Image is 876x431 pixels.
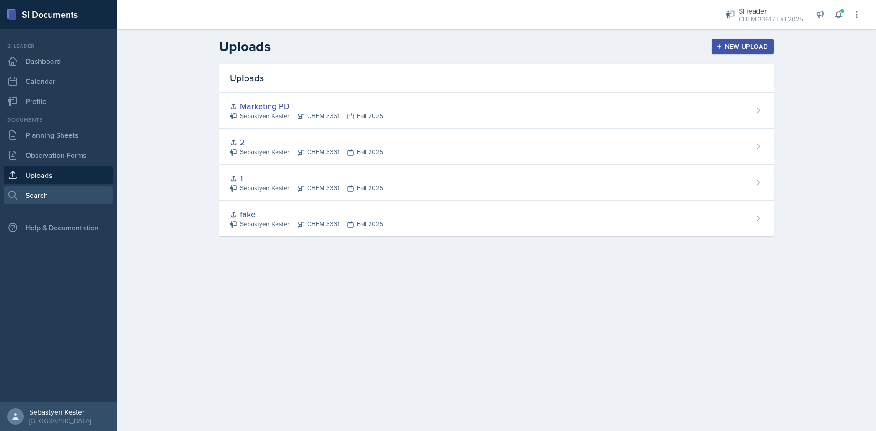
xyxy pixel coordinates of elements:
[718,43,768,50] div: New Upload
[4,186,113,204] a: Search
[4,146,113,164] a: Observation Forms
[219,93,774,129] a: Marketing PD Sebastyen KesterCHEM 3361Fall 2025
[4,92,113,110] a: Profile
[219,64,774,93] div: Uploads
[4,126,113,144] a: Planning Sheets
[4,72,113,90] a: Calendar
[712,39,774,54] button: New Upload
[4,166,113,184] a: Uploads
[230,208,383,220] div: fake
[230,136,383,148] div: 2
[4,42,113,50] div: Si leader
[4,218,113,237] div: Help & Documentation
[219,38,271,55] h2: Uploads
[29,416,91,426] div: [GEOGRAPHIC_DATA]
[4,52,113,70] a: Dashboard
[4,116,113,124] div: Documents
[230,111,383,121] div: Sebastyen Kester CHEM 3361 Fall 2025
[230,172,383,184] div: 1
[230,219,383,229] div: Sebastyen Kester CHEM 3361 Fall 2025
[219,201,774,236] a: fake Sebastyen KesterCHEM 3361Fall 2025
[739,5,803,16] div: Si leader
[219,165,774,201] a: 1 Sebastyen KesterCHEM 3361Fall 2025
[230,147,383,157] div: Sebastyen Kester CHEM 3361 Fall 2025
[230,183,383,193] div: Sebastyen Kester CHEM 3361 Fall 2025
[219,129,774,165] a: 2 Sebastyen KesterCHEM 3361Fall 2025
[230,100,383,112] div: Marketing PD
[29,407,91,416] div: Sebastyen Kester
[739,15,803,24] div: CHEM 3361 / Fall 2025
